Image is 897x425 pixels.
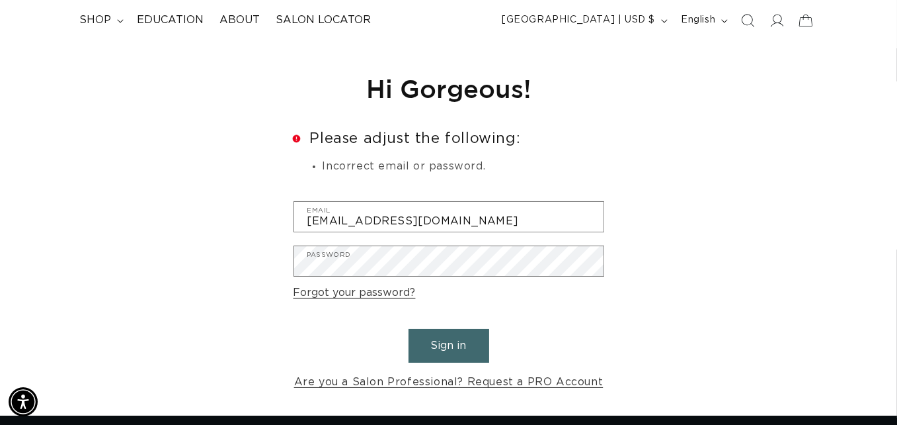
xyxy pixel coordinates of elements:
[502,13,655,27] span: [GEOGRAPHIC_DATA] | USD $
[494,8,673,33] button: [GEOGRAPHIC_DATA] | USD $
[71,5,129,35] summary: shop
[294,373,604,392] a: Are you a Salon Professional? Request a PRO Account
[293,131,604,146] h2: Please adjust the following:
[79,13,111,27] span: shop
[268,5,379,35] a: Salon Locator
[219,13,260,27] span: About
[409,329,489,363] button: Sign in
[293,72,604,105] h1: Hi Gorgeous!
[673,8,733,33] button: English
[129,5,212,35] a: Education
[276,13,371,27] span: Salon Locator
[323,158,604,175] li: Incorrect email or password.
[293,283,416,303] a: Forgot your password?
[212,5,268,35] a: About
[9,387,38,416] div: Accessibility Menu
[722,282,897,425] iframe: Chat Widget
[137,13,204,27] span: Education
[294,202,604,232] input: Email
[681,13,715,27] span: English
[733,6,762,35] summary: Search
